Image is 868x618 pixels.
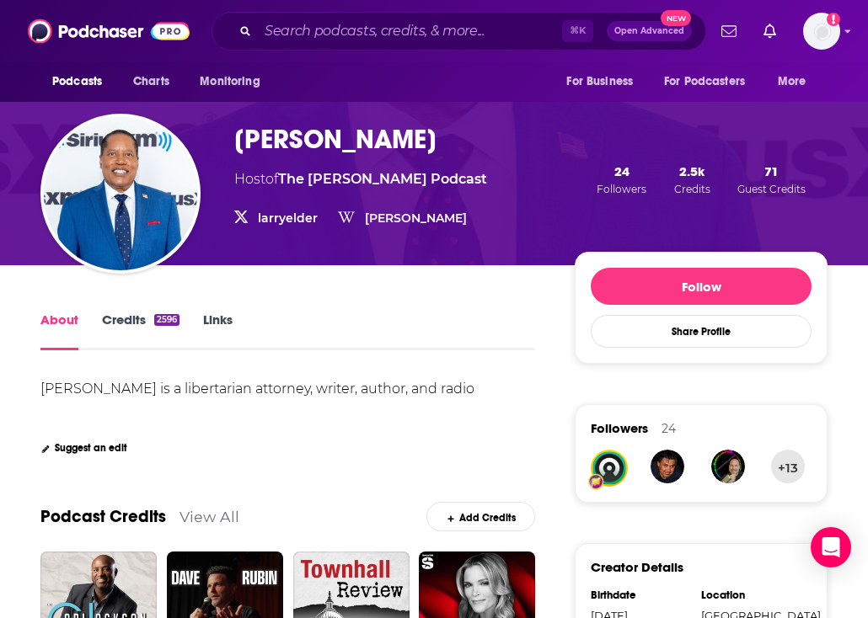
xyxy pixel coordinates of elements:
button: +13 [771,450,805,483]
img: GearVlogz [651,450,684,483]
span: For Business [566,70,633,93]
a: Charts [122,66,179,98]
img: User Profile [803,13,840,50]
div: Search podcasts, credits, & more... [212,12,706,51]
a: The Carl Jackson Podcast [278,171,487,187]
svg: Add a profile image [827,13,840,26]
div: Open Intercom Messenger [811,527,851,567]
button: Show profile menu [803,13,840,50]
div: [PERSON_NAME] is a libertarian attorney, writer, author, and radio program host. [40,381,478,420]
img: Larry Elder [44,117,197,270]
span: More [778,70,806,93]
h3: Creator Details [591,559,683,575]
button: open menu [188,66,281,98]
span: Open Advanced [614,27,684,35]
span: Followers [591,420,648,436]
img: Commonsenseian [711,450,745,483]
button: 2.5kCredits [669,162,715,196]
button: Follow [591,268,812,305]
a: Add Credits [426,502,535,531]
span: New [661,10,691,26]
span: of [265,171,487,187]
button: Open AdvancedNew [607,21,692,41]
img: jfpodcasts [592,451,626,485]
span: Followers [597,183,646,195]
input: Search podcasts, credits, & more... [258,18,562,45]
div: Location [701,589,801,602]
button: open menu [555,66,654,98]
span: Guest Credits [737,183,806,195]
span: ⌘ K [562,20,593,42]
img: User Badge Icon [587,473,604,490]
a: Show notifications dropdown [715,17,743,45]
span: 71 [764,163,779,179]
div: Birthdate [591,589,690,602]
div: 24 [662,421,676,436]
a: Suggest an edit [40,442,127,454]
a: Podcast Credits [40,506,166,527]
span: Charts [133,70,169,93]
a: Links [203,312,233,350]
button: open menu [653,66,769,98]
span: For Podcasters [664,70,745,93]
span: 2.5k [679,163,705,179]
div: 2596 [154,314,179,326]
button: 71Guest Credits [732,162,811,196]
a: [PERSON_NAME] [365,210,467,226]
span: Logged in as SkyHorsePub35 [803,13,840,50]
a: larryelder [258,210,318,226]
a: View All [179,508,239,525]
span: Host [234,171,265,187]
a: Show notifications dropdown [757,17,783,45]
img: Podchaser - Follow, Share and Rate Podcasts [28,15,190,47]
span: 24 [614,163,630,179]
button: 24Followers [592,162,651,196]
span: Monitoring [200,70,260,93]
span: Podcasts [52,70,102,93]
button: open menu [40,66,124,98]
button: open menu [766,66,828,98]
span: Credits [674,183,710,195]
h1: [PERSON_NAME] [234,123,437,156]
a: About [40,312,78,350]
a: Credits2596 [102,312,179,350]
button: Share Profile [591,315,812,348]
